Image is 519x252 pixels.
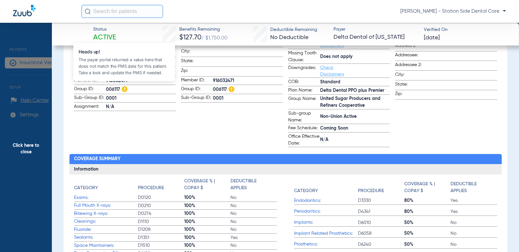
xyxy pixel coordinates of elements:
span: No Deductible [270,35,308,40]
app-breakdown-title: Procedure [138,178,184,194]
span: 50% [404,219,451,226]
h4: Coverage % | Copay $ [404,181,447,194]
span: United Sugar Producers and Refiners Cooperative [320,95,390,109]
span: $127.70 [179,34,201,41]
h4: Coverage % | Copay $ [184,178,227,191]
span: No [230,242,277,249]
h4: Category [74,185,98,191]
span: Deductible Remaining [270,26,317,33]
span: Active [93,33,116,42]
span: City: [395,71,427,80]
span: Group Name: [288,95,320,109]
span: State: [395,81,427,90]
img: Hazard [229,86,234,92]
span: Non-Union Active [320,113,390,120]
h4: Procedure [138,185,164,191]
span: Addressee 2: [395,62,427,70]
span: Fee Schedule: [288,125,320,133]
span: Endodontics: [294,197,358,204]
h4: Deductible Applies [451,181,494,194]
span: No [230,203,277,209]
span: Sealants: [74,234,138,241]
span: N/A [106,104,176,110]
span: Sub-Group ID: [74,94,106,102]
span: No [230,218,277,225]
span: Prosthetics: [294,241,358,248]
span: Plan Name: [288,87,320,95]
span: Group ID: [181,86,213,94]
span: 100% [184,218,230,225]
span: 50% [404,230,451,237]
span: Address 2: [395,42,427,51]
span: / $1,750.00 [201,35,228,41]
span: D6240 [358,241,404,248]
span: Standard [320,79,390,86]
span: D1208 [138,226,184,233]
span: Sub-Group ID: [181,94,213,102]
span: D3330 [358,197,404,204]
span: Member ID: [181,77,213,85]
span: Missing Tooth Clause: [288,50,320,63]
span: D6058 [358,230,404,237]
span: 006117 [106,86,176,94]
span: Office Effective Date: [288,133,320,147]
span: No [230,194,277,201]
span: D0210 [138,203,184,209]
app-breakdown-title: Category [294,178,358,197]
span: Heads up! [79,48,170,55]
span: 80% [404,197,451,204]
h4: Category [294,188,318,194]
span: D1351 [138,234,184,241]
img: Search Icon [85,8,91,14]
span: D1510 [138,242,184,249]
span: D0120 [138,194,184,201]
h4: Procedure [358,188,384,194]
span: Full Mouth X-rays: [74,202,138,209]
span: City: [181,48,213,57]
span: 0001 [106,95,176,102]
span: Yes [451,208,497,215]
span: Yes [230,234,277,241]
span: Fluoride: [74,226,138,233]
span: Does not apply [320,53,390,60]
h4: Deductible Applies [230,178,274,191]
span: Zip: [395,91,427,99]
app-breakdown-title: Category [74,178,138,194]
span: Payer [334,26,418,33]
span: Implant Related Prosthetics: [294,230,358,237]
span: Addressee: [395,52,427,61]
span: 100% [184,234,230,241]
span: D0274 [138,210,184,217]
span: Zip: [181,67,213,76]
span: 50% [404,241,451,248]
span: 100% [184,226,230,233]
span: State: [181,58,213,66]
img: Hazard [122,86,127,92]
span: D6010 [358,219,404,226]
span: Exams: [74,194,138,201]
span: 100% [184,194,230,201]
span: Delta Dental PPO plus Premier [320,87,390,94]
app-breakdown-title: Coverage % | Copay $ [184,178,230,194]
span: Verified On [424,26,509,33]
span: Assignment: [74,103,106,111]
span: Sub-group Name: [288,110,320,124]
span: No [451,241,497,248]
span: 100% [184,210,230,217]
span: 80% [404,208,451,215]
span: Coming Soon [320,125,390,132]
span: D4341 [358,208,404,215]
span: No [451,230,497,237]
span: 100% [184,242,230,249]
input: Search for patients [82,5,163,18]
span: D1110 [138,218,184,225]
span: Periodontics: [294,208,358,215]
span: COB: [288,78,320,86]
span: Cleanings: [74,218,138,225]
span: Implants: [294,219,358,226]
app-breakdown-title: Procedure [358,178,404,197]
span: Yes [451,197,497,204]
app-breakdown-title: Deductible Applies [230,178,277,194]
h2: Coverage Summary [69,154,502,164]
span: [PERSON_NAME] - Station Side Dental Care [400,8,506,15]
